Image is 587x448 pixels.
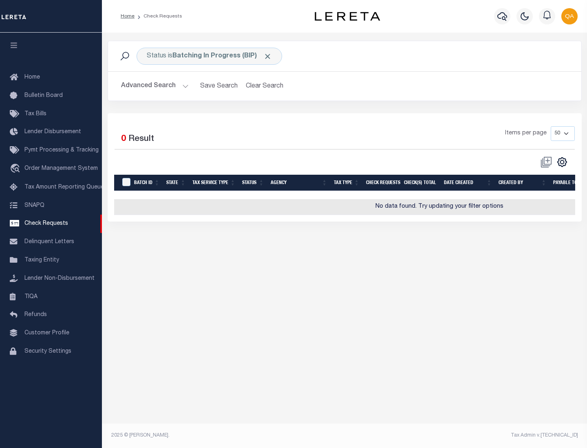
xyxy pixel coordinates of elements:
span: Delinquent Letters [24,239,74,245]
span: Refunds [24,312,47,318]
th: Batch Id: activate to sort column ascending [131,175,163,191]
label: Result [128,133,154,146]
b: Batching In Progress (BIP) [172,53,272,59]
span: Tax Bills [24,111,46,117]
span: Lender Non-Disbursement [24,276,95,281]
th: Check(s) Total [401,175,441,191]
span: Security Settings [24,349,71,354]
span: Click to Remove [263,52,272,61]
img: logo-dark.svg [315,12,380,21]
a: Home [121,14,135,19]
span: Tax Amount Reporting Queue [24,184,104,190]
span: 0 [121,135,126,143]
span: Items per page [505,129,547,138]
span: Taxing Entity [24,257,59,263]
th: Tax Service Type: activate to sort column ascending [189,175,239,191]
span: Home [24,75,40,80]
span: Bulletin Board [24,93,63,99]
span: TIQA [24,294,38,299]
span: Check Requests [24,221,68,226]
th: Check Requests [363,175,401,191]
button: Clear Search [243,78,287,94]
th: Status: activate to sort column ascending [239,175,267,191]
div: Status is [137,48,282,65]
img: svg+xml;base64,PHN2ZyB4bWxucz0iaHR0cDovL3d3dy53My5vcmcvMjAwMC9zdmciIHBvaW50ZXItZXZlbnRzPSJub25lIi... [561,8,578,24]
span: Order Management System [24,166,98,171]
div: 2025 © [PERSON_NAME]. [105,432,345,439]
span: Lender Disbursement [24,129,81,135]
span: SNAPQ [24,202,44,208]
th: State: activate to sort column ascending [163,175,189,191]
button: Advanced Search [121,78,189,94]
th: Date Created: activate to sort column ascending [441,175,495,191]
div: Tax Admin v.[TECHNICAL_ID] [351,432,578,439]
th: Created By: activate to sort column ascending [495,175,550,191]
span: Pymt Processing & Tracking [24,147,99,153]
i: travel_explore [10,164,23,174]
th: Tax Type: activate to sort column ascending [331,175,363,191]
li: Check Requests [135,13,182,20]
button: Save Search [195,78,243,94]
span: Customer Profile [24,330,69,336]
th: Agency: activate to sort column ascending [267,175,331,191]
